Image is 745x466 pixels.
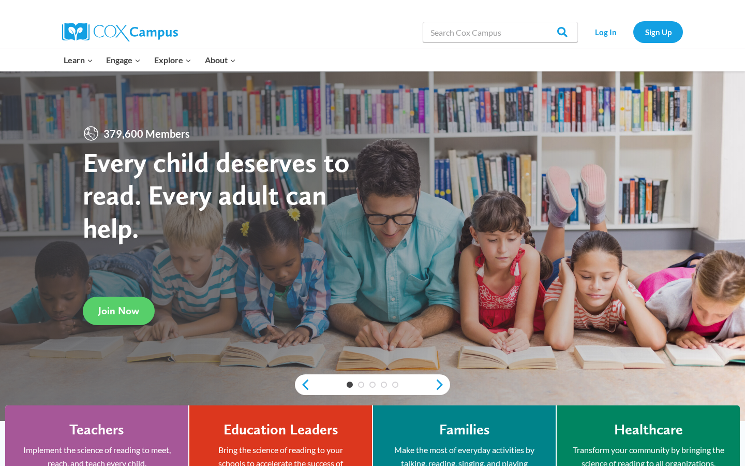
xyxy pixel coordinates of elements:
h4: Healthcare [614,421,683,439]
a: next [435,378,450,391]
a: 3 [369,382,376,388]
nav: Secondary Navigation [583,21,683,42]
input: Search Cox Campus [423,22,578,42]
a: previous [295,378,310,391]
span: Learn [64,53,93,67]
h4: Education Leaders [224,421,338,439]
a: Sign Up [633,21,683,42]
h4: Families [439,421,490,439]
a: Join Now [83,297,155,325]
span: Join Now [98,304,139,317]
a: 1 [347,382,353,388]
h4: Teachers [69,421,124,439]
a: 4 [381,382,387,388]
span: About [205,53,236,67]
div: content slider buttons [295,374,450,395]
span: Explore [154,53,191,67]
a: 5 [392,382,398,388]
a: Log In [583,21,628,42]
span: Engage [106,53,141,67]
strong: Every child deserves to read. Every adult can help. [83,145,350,244]
nav: Primary Navigation [57,49,242,71]
img: Cox Campus [62,23,178,41]
a: 2 [358,382,364,388]
span: 379,600 Members [99,125,194,142]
